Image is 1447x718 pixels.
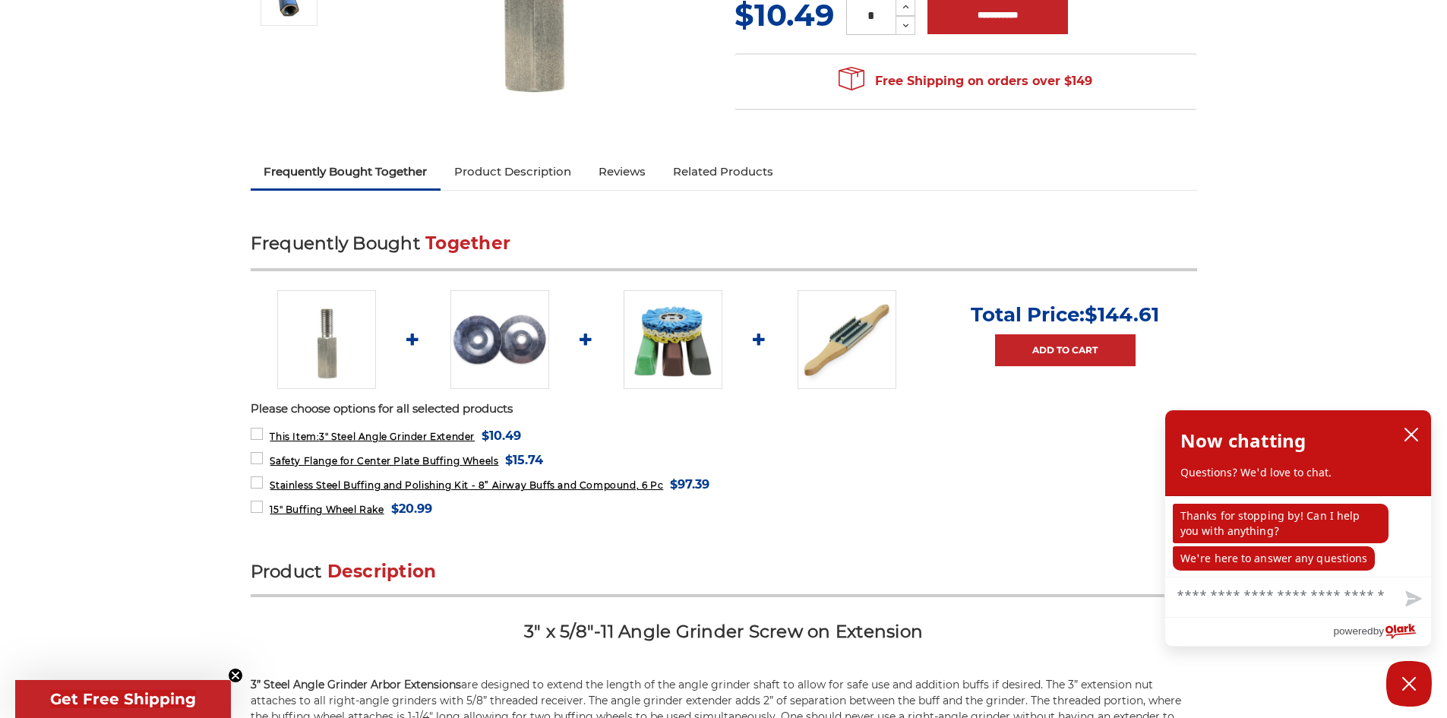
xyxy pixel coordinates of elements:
[1180,425,1306,456] h2: Now chatting
[50,690,196,708] span: Get Free Shipping
[524,621,923,642] span: 3" x 5/8"-11 Angle Grinder Screw on Extension
[1085,302,1159,327] span: $144.61
[659,155,787,188] a: Related Products
[482,425,521,446] span: $10.49
[270,455,498,467] span: Safety Flange for Center Plate Buffing Wheels
[1180,465,1416,480] p: Questions? We'd love to chat.
[1173,504,1389,543] p: Thanks for stopping by! Can I help you with anything?
[1165,496,1431,577] div: chat
[505,450,543,470] span: $15.74
[1386,661,1432,707] button: Close Chatbox
[1393,582,1431,617] button: Send message
[251,232,420,254] span: Frequently Bought
[1333,622,1373,641] span: powered
[270,431,475,442] span: 3" Steel Angle Grinder Extender
[585,155,659,188] a: Reviews
[1333,618,1431,646] a: Powered by Olark
[1399,423,1423,446] button: close chatbox
[425,232,510,254] span: Together
[670,474,709,495] span: $97.39
[1173,546,1375,571] p: We're here to answer any questions
[1164,410,1432,647] div: olark chatbox
[327,561,437,582] span: Description
[15,680,231,718] div: Get Free ShippingClose teaser
[251,678,461,691] strong: 3” Steel Angle Grinder Arbor Extensions
[1373,622,1384,641] span: by
[995,334,1136,366] a: Add to Cart
[277,290,376,389] img: 3" Steel Angle Grinder Extender
[251,400,1197,418] p: Please choose options for all selected products
[270,431,319,442] strong: This Item:
[270,479,663,491] span: Stainless Steel Buffing and Polishing Kit - 8” Airway Buffs and Compound, 6 Pc
[251,155,441,188] a: Frequently Bought Together
[251,561,322,582] span: Product
[391,498,432,519] span: $20.99
[270,504,384,515] span: 15" Buffing Wheel Rake
[971,302,1159,327] p: Total Price:
[441,155,585,188] a: Product Description
[839,66,1092,96] span: Free Shipping on orders over $149
[228,668,243,683] button: Close teaser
